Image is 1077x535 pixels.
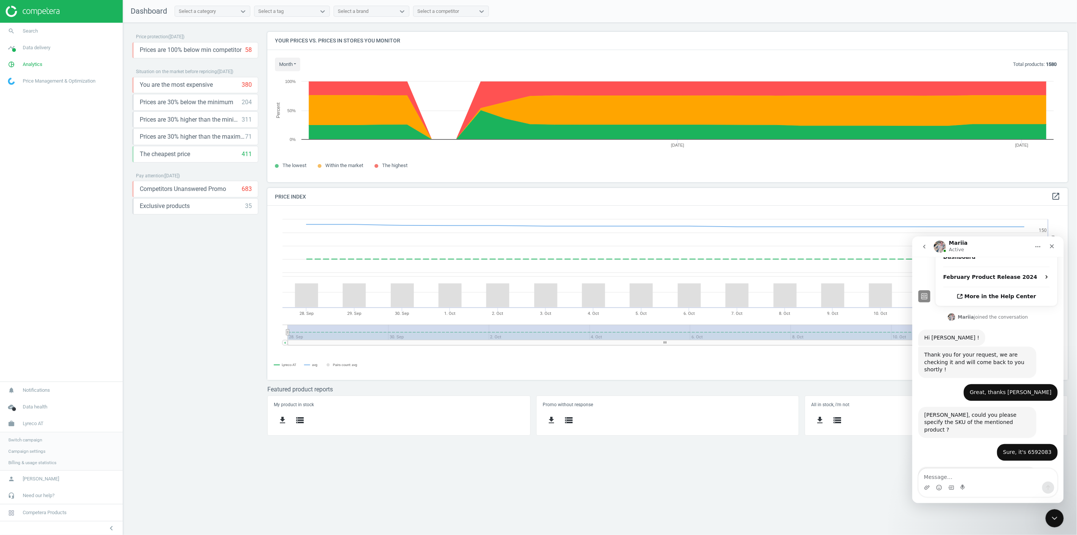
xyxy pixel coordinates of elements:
tspan: Percent [276,102,281,118]
a: open_in_new [1051,192,1060,202]
button: storage [829,411,846,429]
span: Situation on the market before repricing [136,69,217,74]
tspan: 28. Sep [300,311,314,316]
span: Pay attention [136,173,164,178]
span: Price Management & Optimization [23,78,95,84]
div: Mariia says… [6,110,145,148]
span: Need our help? [23,492,55,499]
tspan: 4. Oct [588,311,599,316]
span: Prices are 30% higher than the minimum [140,116,242,124]
span: Campaign settings [8,448,45,454]
div: 35 [245,202,252,210]
button: Upload attachment [12,248,18,254]
h3: Featured product reports [267,386,1068,393]
p: Total products: [1013,61,1057,68]
div: 58 [245,46,252,54]
button: get_app [812,411,829,429]
div: 411 [242,150,252,158]
div: [PERSON_NAME], could you please specify the SKU of the mentioned product ? [6,171,124,202]
tspan: 9. Oct [827,311,838,316]
div: Mariia says… [6,76,145,93]
h5: Promo without response [543,402,793,407]
button: month [275,58,300,71]
tspan: [DATE] [671,143,684,147]
tspan: [DATE] [1015,143,1029,147]
span: ( [DATE] ) [168,34,184,39]
a: More in the Help Center [23,51,145,69]
tspan: 8. Oct [779,311,791,316]
strong: February Product Release 2024 [31,38,125,44]
div: Peter says… [6,208,145,230]
div: Mariia says… [6,230,145,308]
tspan: 29. Sep [347,311,361,316]
span: [PERSON_NAME] [23,476,59,482]
tspan: 30. Sep [395,311,409,316]
span: The lowest [283,163,306,168]
div: Mariia says… [6,93,145,111]
i: chevron_left [107,524,116,533]
img: Profile image for Mariia [36,77,43,84]
span: The cheapest price [140,150,190,158]
tspan: 1. Oct [444,311,456,316]
i: get_app [547,416,556,425]
button: get_app [543,411,560,429]
span: Dashboard [131,6,167,16]
tspan: 5. Oct [636,311,647,316]
button: Gif picker [36,248,42,254]
div: 311 [242,116,252,124]
i: open_in_new [1051,192,1060,201]
i: get_app [816,416,825,425]
i: search [4,24,19,38]
img: wGWNvw8QSZomAAAAABJRU5ErkJggg== [8,78,15,85]
h5: My product in stock [274,402,524,407]
span: The highest [382,163,407,168]
tspan: 2. Oct [492,311,504,316]
div: Hi [PERSON_NAME] ! [6,93,73,110]
span: Search [23,28,38,34]
div: February Product Release 2024 [23,31,145,51]
tspan: 7. Oct [732,311,743,316]
span: ( [DATE] ) [217,69,233,74]
div: Thank you for your request, we are checking it and will come back to you shortly ! [6,110,124,142]
i: pie_chart_outlined [4,57,19,72]
span: More in the Help Center [52,57,124,63]
text: 100% [285,79,296,84]
i: work [4,416,19,431]
i: storage [833,416,842,425]
div: 380 [242,81,252,89]
tspan: Price Index [1051,236,1056,257]
img: ajHJNr6hYgQAAAAASUVORK5CYII= [6,6,59,17]
tspan: Lyreco AT [282,363,297,367]
tspan: avg [312,363,317,367]
tspan: 6. Oct [684,311,695,316]
span: Notifications [23,387,50,394]
text: 150 [1039,228,1047,233]
div: Select a brand [338,8,368,15]
span: Data delivery [23,44,50,51]
div: 204 [242,98,252,106]
span: Prices are 100% below min competitor [140,46,242,54]
h4: Price Index [267,188,1068,206]
div: Select a category [179,8,216,15]
i: notifications [4,383,19,397]
span: Prices are 30% higher than the maximal [140,133,245,141]
tspan: 10. Oct [874,311,888,316]
div: Sure, it's 6592083 [91,212,139,220]
div: joined the conversation [45,77,116,84]
text: 0% [290,137,296,142]
span: Billing & usage statistics [8,460,56,466]
button: Start recording [48,248,54,254]
span: Within the market [325,163,363,168]
i: person [4,472,19,486]
tspan: 3. Oct [540,311,551,316]
div: Great, thanks [PERSON_NAME] [58,152,139,160]
h5: All in stock, i'm not [812,402,1061,407]
text: 50% [287,108,296,113]
i: headset_mic [4,488,19,503]
iframe: Intercom live chat [912,236,1064,503]
button: get_app [274,411,291,429]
